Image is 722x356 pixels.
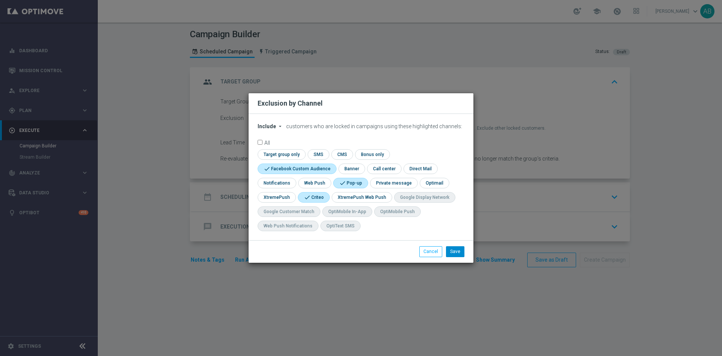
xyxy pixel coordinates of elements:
label: All [264,140,270,145]
i: arrow_drop_down [277,123,283,129]
div: customers who are locked in campaigns using these highlighted channels: [258,123,464,130]
div: Google Display Network [400,194,449,201]
div: Web Push Notifications [264,223,312,229]
div: OptiMobile Push [380,209,415,215]
div: Google Customer Match [264,209,314,215]
button: Include arrow_drop_down [258,123,285,130]
div: OptiMobile In-App [328,209,366,215]
span: Include [258,123,276,129]
h2: Exclusion by Channel [258,99,323,108]
button: Cancel [419,246,442,257]
button: Save [446,246,464,257]
div: OptiText SMS [326,223,355,229]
